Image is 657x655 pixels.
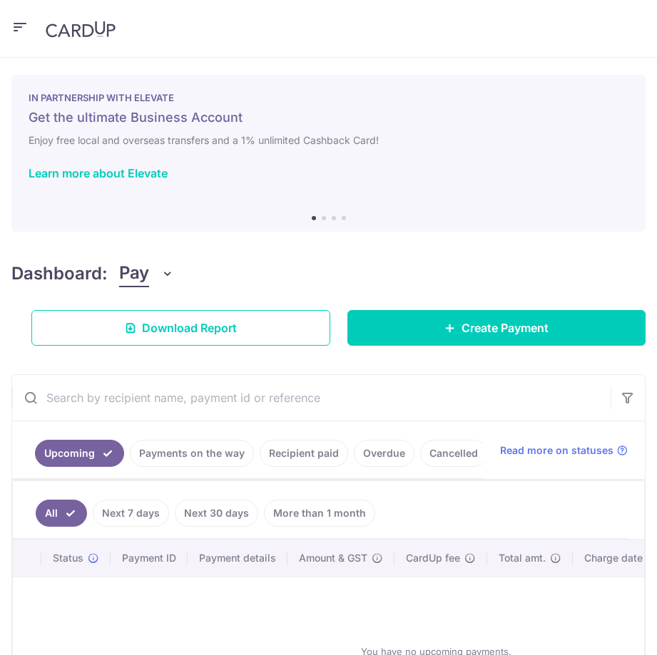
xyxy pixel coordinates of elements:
h4: Dashboard: [11,261,108,287]
span: Total amt. [499,551,546,565]
a: Next 7 days [93,500,169,527]
a: More than 1 month [264,500,375,527]
span: Read more on statuses [500,443,613,458]
span: Charge date [584,551,643,565]
img: CardUp [46,21,116,38]
span: CardUp fee [406,551,460,565]
span: Download Report [142,319,237,336]
span: Status [53,551,83,565]
th: Payment details [188,540,287,577]
a: Create Payment [347,310,646,346]
span: Create Payment [462,319,549,336]
a: Upcoming [35,440,124,467]
a: Download Report [31,310,330,346]
a: All [36,500,87,527]
p: IN PARTNERSHIP WITH ELEVATE [29,92,628,103]
h5: Get the ultimate Business Account [29,109,628,126]
button: Pay [119,260,174,287]
span: Pay [119,260,149,287]
a: Recipient paid [260,440,348,467]
a: Overdue [354,440,414,467]
a: Learn more about Elevate [29,166,168,180]
a: Payments on the way [130,440,254,467]
h6: Enjoy free local and overseas transfers and a 1% unlimited Cashback Card! [29,132,628,149]
input: Search by recipient name, payment id or reference [12,375,611,421]
a: Cancelled [420,440,487,467]
span: Amount & GST [299,551,367,565]
th: Payment ID [111,540,188,577]
a: Next 30 days [175,500,258,527]
a: Read more on statuses [500,443,628,458]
